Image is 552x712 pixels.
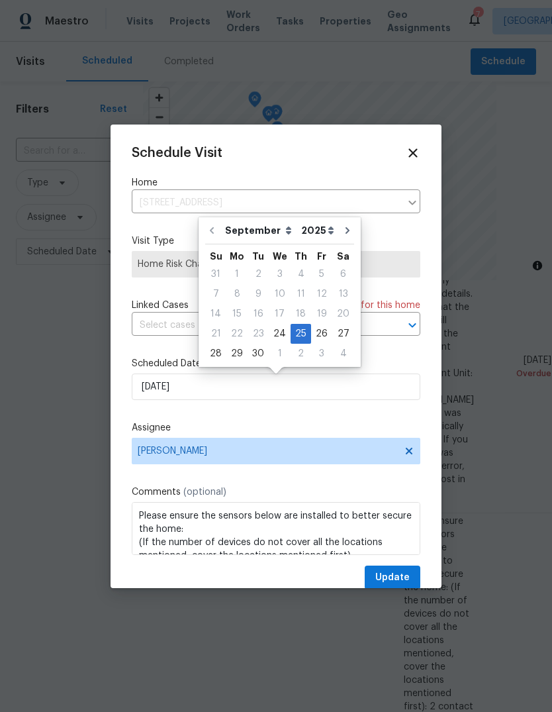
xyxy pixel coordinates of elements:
div: 23 [248,325,269,343]
div: Sat Sep 20 2025 [332,304,354,324]
div: 29 [226,344,248,363]
abbr: Saturday [337,252,349,261]
abbr: Thursday [295,252,307,261]
div: Tue Sep 16 2025 [248,304,269,324]
div: Thu Oct 02 2025 [291,344,311,364]
div: 2 [291,344,311,363]
div: Sun Sep 07 2025 [205,284,226,304]
abbr: Friday [317,252,326,261]
div: Fri Oct 03 2025 [311,344,332,364]
div: Sun Aug 31 2025 [205,264,226,284]
select: Month [222,221,298,240]
div: 21 [205,325,226,343]
div: Wed Sep 17 2025 [269,304,291,324]
div: Sat Oct 04 2025 [332,344,354,364]
div: Wed Sep 10 2025 [269,284,291,304]
span: Update [375,570,410,586]
div: 9 [248,285,269,303]
span: (optional) [183,487,226,497]
div: Sun Sep 28 2025 [205,344,226,364]
input: Enter in an address [132,193,400,213]
div: Wed Sep 03 2025 [269,264,291,284]
div: Wed Oct 01 2025 [269,344,291,364]
div: 17 [269,305,291,323]
div: Sat Sep 27 2025 [332,324,354,344]
abbr: Monday [230,252,244,261]
div: 15 [226,305,248,323]
textarea: Please ensure the sensors below are installed to better secure the home: (If the number of device... [132,502,420,555]
div: Mon Sep 22 2025 [226,324,248,344]
div: 24 [269,325,291,343]
abbr: Tuesday [252,252,264,261]
div: 16 [248,305,269,323]
label: Assignee [132,421,420,434]
div: Fri Sep 12 2025 [311,284,332,304]
div: 25 [291,325,311,343]
label: Comments [132,485,420,499]
div: 31 [205,265,226,283]
label: Visit Type [132,234,420,248]
div: Fri Sep 05 2025 [311,264,332,284]
div: 6 [332,265,354,283]
div: 1 [269,344,291,363]
div: 2 [248,265,269,283]
div: Mon Sep 08 2025 [226,284,248,304]
abbr: Wednesday [273,252,287,261]
span: Linked Cases [132,299,189,312]
div: 14 [205,305,226,323]
div: 19 [311,305,332,323]
label: Scheduled Date [132,357,420,370]
div: 4 [291,265,311,283]
div: 8 [226,285,248,303]
div: 7 [205,285,226,303]
div: 3 [311,344,332,363]
div: 11 [291,285,311,303]
div: 13 [332,285,354,303]
button: Go to previous month [202,217,222,244]
div: Tue Sep 23 2025 [248,324,269,344]
input: Select cases [132,315,383,336]
div: Sat Sep 06 2025 [332,264,354,284]
div: Mon Sep 01 2025 [226,264,248,284]
div: 26 [311,325,332,343]
div: 28 [205,344,226,363]
div: Sun Sep 21 2025 [205,324,226,344]
div: 27 [332,325,354,343]
div: 1 [226,265,248,283]
select: Year [298,221,338,240]
div: Thu Sep 11 2025 [291,284,311,304]
div: 30 [248,344,269,363]
div: Mon Sep 15 2025 [226,304,248,324]
input: M/D/YYYY [132,374,420,400]
div: 20 [332,305,354,323]
div: Mon Sep 29 2025 [226,344,248,364]
div: 3 [269,265,291,283]
span: Close [406,146,420,160]
div: Tue Sep 09 2025 [248,284,269,304]
label: Home [132,176,420,189]
span: Home Risk Change Response [138,258,414,271]
span: Schedule Visit [132,146,222,160]
div: Thu Sep 25 2025 [291,324,311,344]
div: 4 [332,344,354,363]
div: Tue Sep 30 2025 [248,344,269,364]
div: 22 [226,325,248,343]
div: Sat Sep 13 2025 [332,284,354,304]
div: Tue Sep 02 2025 [248,264,269,284]
button: Open [403,316,422,334]
span: [PERSON_NAME] [138,446,397,456]
div: 5 [311,265,332,283]
div: Fri Sep 26 2025 [311,324,332,344]
div: Fri Sep 19 2025 [311,304,332,324]
button: Update [365,566,420,590]
button: Go to next month [338,217,357,244]
div: 18 [291,305,311,323]
div: Wed Sep 24 2025 [269,324,291,344]
abbr: Sunday [210,252,222,261]
div: 12 [311,285,332,303]
div: Thu Sep 04 2025 [291,264,311,284]
div: 10 [269,285,291,303]
div: Thu Sep 18 2025 [291,304,311,324]
div: Sun Sep 14 2025 [205,304,226,324]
